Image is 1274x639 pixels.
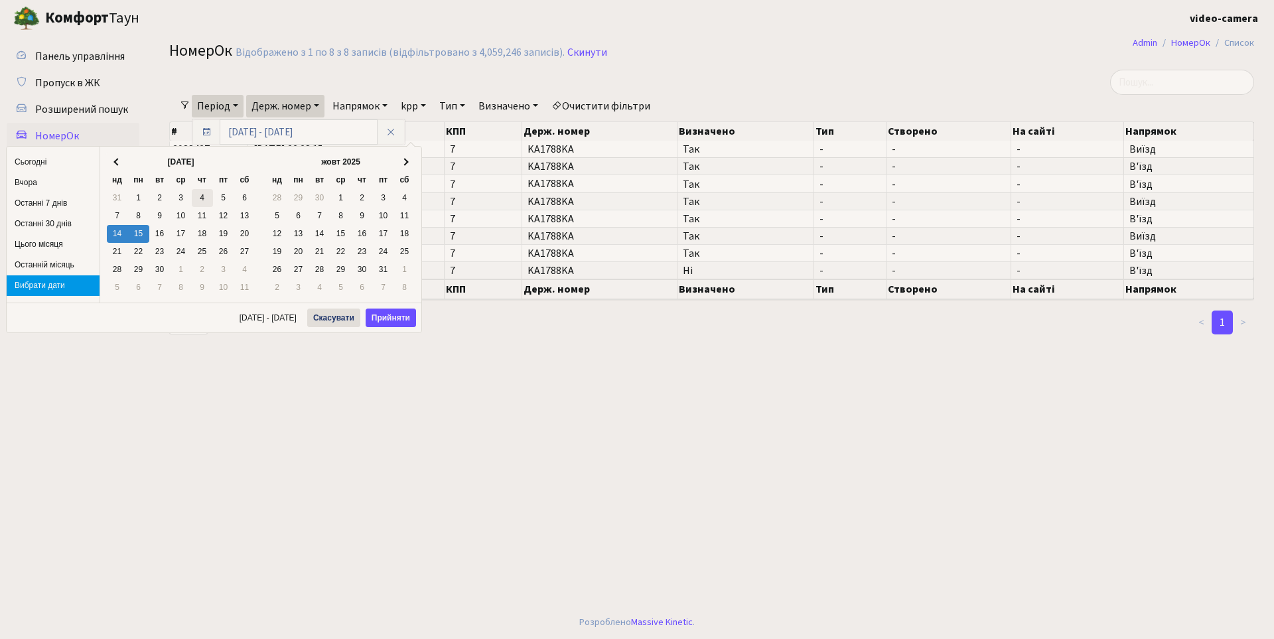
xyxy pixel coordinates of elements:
li: Останні 30 днів [7,214,100,234]
span: В'їзд [1129,179,1248,190]
td: 24 [373,243,394,261]
td: 19 [213,225,234,243]
td: 4 [192,189,213,207]
td: 7 [107,207,128,225]
td: 5 [330,279,352,297]
td: 3 [213,261,234,279]
a: Massive Kinetic [631,615,693,629]
td: 6 [234,189,255,207]
span: - [819,196,881,207]
li: Останні 7 днів [7,193,100,214]
td: 13 [288,225,309,243]
li: Останній місяць [7,255,100,275]
span: - [819,248,881,259]
span: НомерОк [169,39,232,62]
span: - [892,144,1005,155]
td: 6 [128,279,149,297]
th: нд [107,171,128,189]
td: 2 [352,189,373,207]
td: 29 [288,189,309,207]
th: вт [149,171,171,189]
span: 3988427 [173,142,210,157]
li: Вибрати дати [7,275,100,296]
span: Так [683,214,808,224]
span: - [1017,196,1118,207]
td: 11 [234,279,255,297]
span: Так [683,231,808,242]
td: 17 [171,225,192,243]
span: - [892,161,1005,172]
span: KA1788KA [528,142,574,157]
a: Скинути [567,46,607,59]
th: пн [128,171,149,189]
span: Виїзд [1129,144,1248,155]
td: 4 [309,279,330,297]
li: Список [1210,36,1254,50]
td: 30 [352,261,373,279]
th: Держ. номер [522,279,677,299]
span: 7 [450,265,516,276]
nav: breadcrumb [1113,29,1274,57]
td: 20 [288,243,309,261]
span: В'їзд [1129,248,1248,259]
td: 3 [171,189,192,207]
span: Розширений пошук [35,102,128,117]
td: 7 [373,279,394,297]
td: 28 [309,261,330,279]
a: НомерОк [7,123,139,149]
span: 7 [450,248,516,259]
td: 25 [192,243,213,261]
th: Створено [886,279,1011,299]
td: 10 [213,279,234,297]
td: 13 [234,207,255,225]
span: Так [683,144,808,155]
td: 17 [373,225,394,243]
li: Сьогодні [7,152,100,173]
td: 19 [267,243,288,261]
td: 31 [373,261,394,279]
span: - [819,231,881,242]
button: Переключити навігацію [166,7,199,29]
td: 5 [213,189,234,207]
th: КПП [445,122,522,141]
td: 9 [192,279,213,297]
td: 1 [128,189,149,207]
td: 9 [352,207,373,225]
th: вт [309,171,330,189]
th: пн [288,171,309,189]
span: [DATE] - [DATE] [240,314,302,322]
td: 27 [288,261,309,279]
span: - [1017,179,1118,190]
td: 23 [149,243,171,261]
a: Admin [1133,36,1157,50]
li: Цього місяця [7,234,100,255]
span: Виїзд [1129,231,1248,242]
input: Пошук... [1110,70,1254,95]
span: В'їзд [1129,161,1248,172]
td: 26 [213,243,234,261]
button: Прийняти [366,309,416,327]
td: 28 [267,189,288,207]
span: Так [683,161,808,172]
td: 1 [330,189,352,207]
span: - [892,231,1005,242]
span: Таун [45,7,139,30]
td: 5 [267,207,288,225]
td: 14 [107,225,128,243]
span: - [892,179,1005,190]
span: KA1788KA [528,246,574,261]
span: - [819,161,881,172]
span: Так [683,248,808,259]
span: - [1017,231,1118,242]
b: video-camera [1190,11,1258,26]
td: 26 [267,261,288,279]
th: сб [234,171,255,189]
th: Напрямок [1124,279,1255,299]
td: 15 [128,225,149,243]
span: - [892,196,1005,207]
td: 23 [352,243,373,261]
a: Визначено [473,95,543,117]
span: - [819,265,881,276]
span: В'їзд [1129,214,1248,224]
span: KA1788KA [528,263,574,278]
